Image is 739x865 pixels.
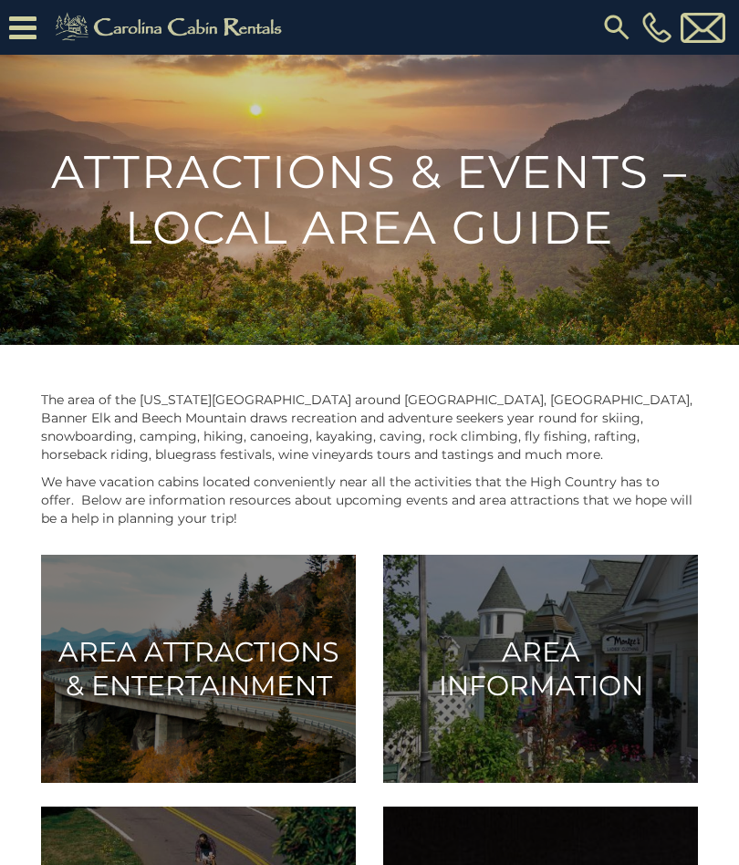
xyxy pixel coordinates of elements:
a: [PHONE_NUMBER] [638,12,676,43]
p: The area of the [US_STATE][GEOGRAPHIC_DATA] around [GEOGRAPHIC_DATA], [GEOGRAPHIC_DATA], Banner E... [41,391,698,464]
a: Area Attractions & Entertainment [41,555,356,783]
p: We have vacation cabins located conveniently near all the activities that the High Country has to... [41,473,698,527]
h3: Area Information [400,635,682,703]
img: search-regular.svg [600,11,633,44]
img: Khaki-logo.png [46,9,297,46]
h3: Area Attractions & Entertainment [57,635,340,703]
a: Area Information [383,555,698,783]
